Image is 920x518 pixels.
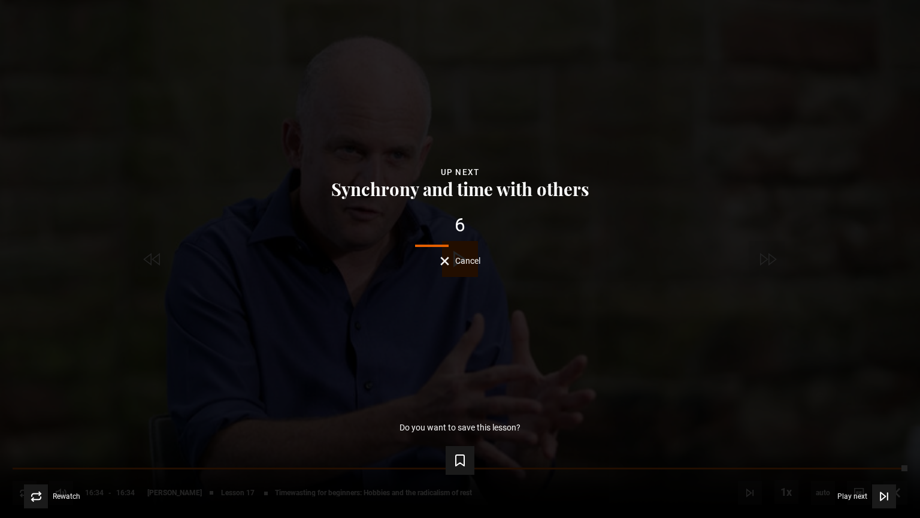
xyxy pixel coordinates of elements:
[53,493,80,500] span: Rewatch
[24,484,80,508] button: Rewatch
[455,257,480,265] span: Cancel
[328,179,593,198] button: Synchrony and time with others
[19,216,901,235] div: 6
[440,257,480,266] button: Cancel
[400,423,520,432] p: Do you want to save this lesson?
[837,493,867,500] span: Play next
[19,165,901,179] div: Up next
[837,484,896,508] button: Play next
